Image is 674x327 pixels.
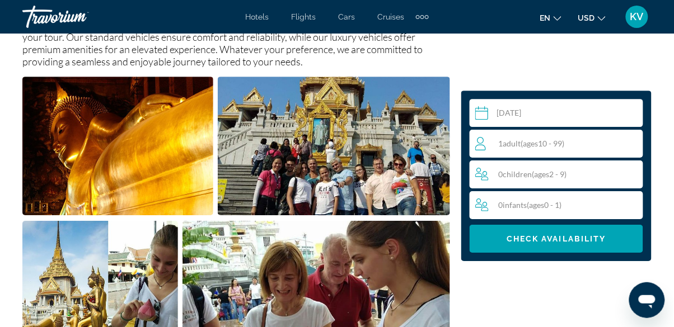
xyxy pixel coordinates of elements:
span: ( 2 - 9) [532,169,567,179]
span: ages [535,169,550,179]
span: Infants [503,200,527,210]
span: en [540,13,551,22]
span: USD [578,13,595,22]
a: Flights [292,12,316,21]
span: Adult [503,139,521,148]
span: KV [630,11,644,22]
button: Open full-screen image slider [22,76,213,216]
button: Extra navigation items [416,8,429,26]
a: Cars [339,12,355,21]
span: ages [530,200,545,210]
a: Travorium [22,2,134,31]
span: Check Availability [507,234,606,243]
span: ( 10 - 99) [521,139,565,148]
button: Open full-screen image slider [218,76,451,216]
button: Check Availability [470,225,643,253]
button: Change currency [578,10,606,26]
span: ages [523,139,539,148]
a: Cruises [378,12,405,21]
button: User Menu [622,5,652,29]
span: ( 0 - 1) [527,200,562,210]
span: 0 [499,200,562,210]
span: Children [503,169,532,179]
iframe: Button to launch messaging window [629,282,665,318]
span: 0 [499,169,567,179]
span: 1 [499,139,565,148]
a: Hotels [246,12,269,21]
button: Change language [540,10,561,26]
button: Travelers: 1 adult, 0 children [470,130,643,219]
